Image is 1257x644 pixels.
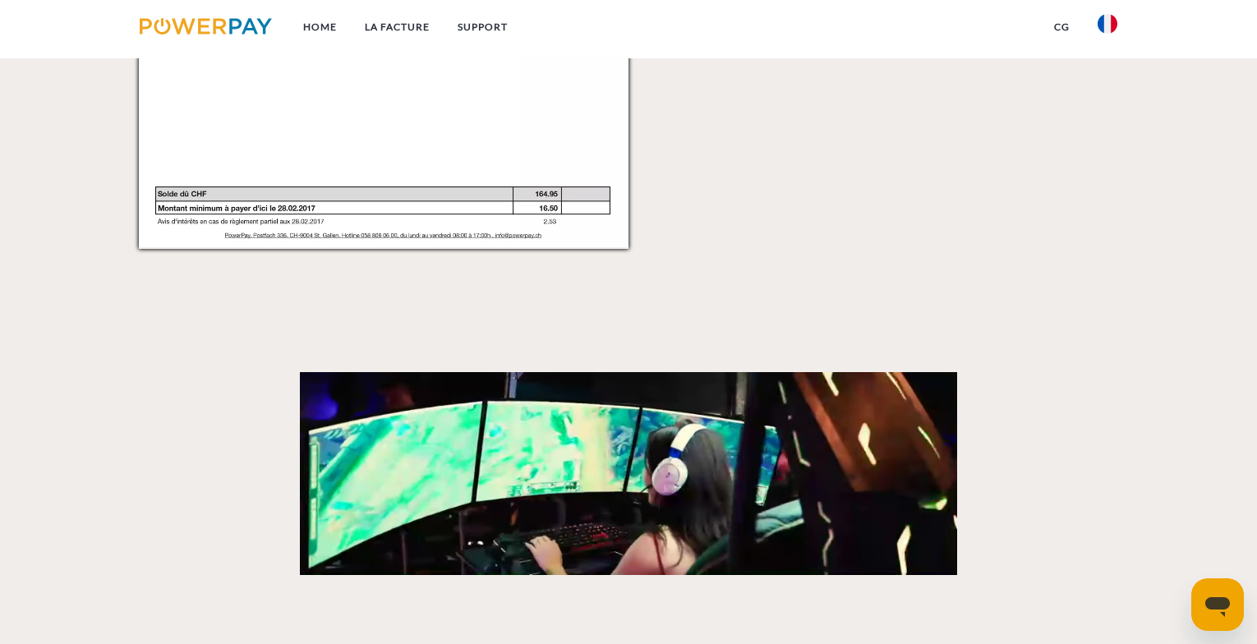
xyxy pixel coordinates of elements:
iframe: Bouton de lancement de la fenêtre de messagerie [1191,578,1244,631]
img: logo-powerpay.svg [140,18,272,34]
a: Home [289,12,351,42]
a: LA FACTURE [351,12,444,42]
a: Fallback Image [139,372,1118,575]
img: fr [1098,14,1117,34]
a: CG [1040,12,1084,42]
a: Support [444,12,522,42]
